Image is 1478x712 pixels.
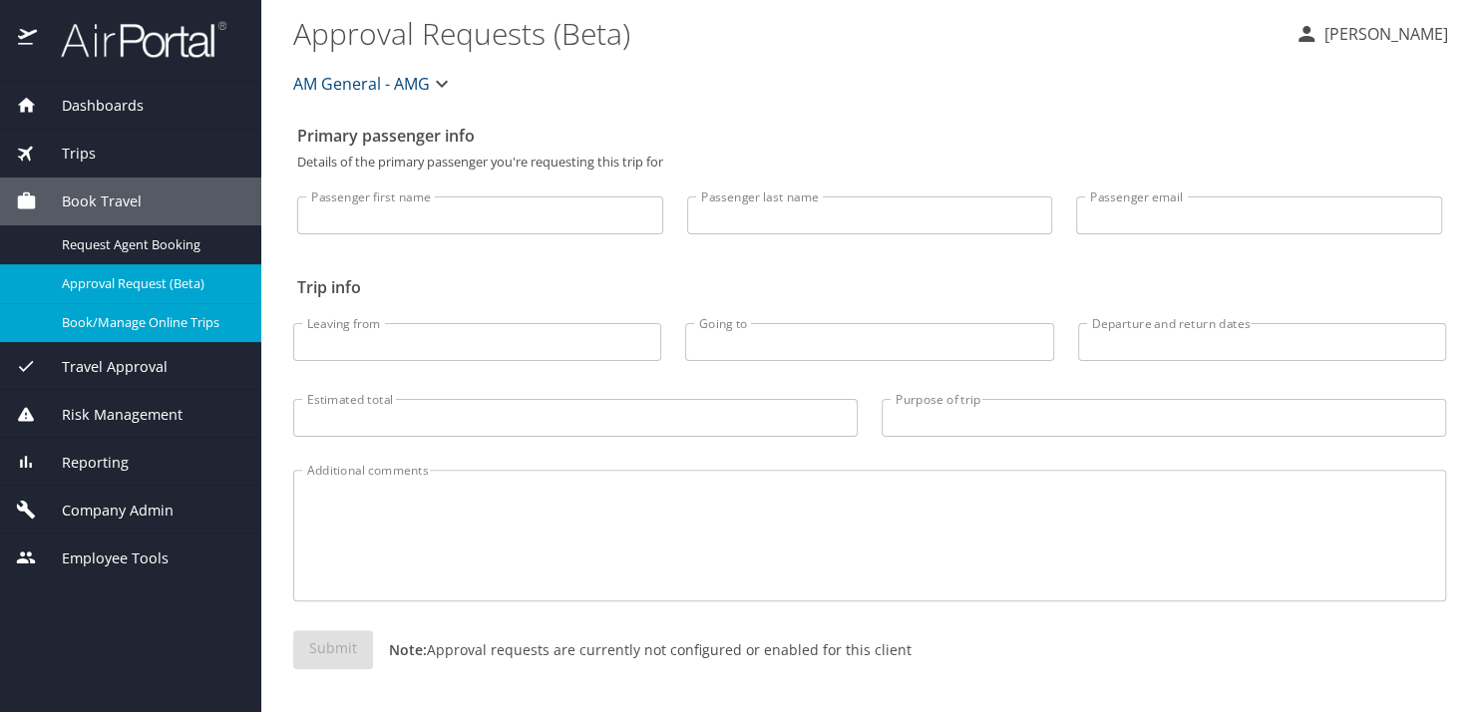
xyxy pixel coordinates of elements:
h2: Primary passenger info [297,120,1442,152]
strong: Note: [389,640,427,659]
span: Approval Request (Beta) [62,274,237,293]
p: Approval requests are currently not configured or enabled for this client [373,639,912,660]
span: Book Travel [37,190,142,212]
span: Risk Management [37,404,183,426]
span: Dashboards [37,95,144,117]
span: Book/Manage Online Trips [62,313,237,332]
span: Request Agent Booking [62,235,237,254]
img: icon-airportal.png [18,20,39,59]
h1: Approval Requests (Beta) [293,2,1279,64]
span: Employee Tools [37,547,169,569]
span: AM General - AMG [293,70,430,98]
p: Details of the primary passenger you're requesting this trip for [297,156,1442,169]
p: [PERSON_NAME] [1318,22,1448,46]
span: Travel Approval [37,356,168,378]
span: Trips [37,143,96,165]
button: [PERSON_NAME] [1287,16,1456,52]
h2: Trip info [297,271,1442,303]
img: airportal-logo.png [39,20,226,59]
span: Reporting [37,452,129,474]
button: AM General - AMG [285,64,462,104]
span: Company Admin [37,500,174,522]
